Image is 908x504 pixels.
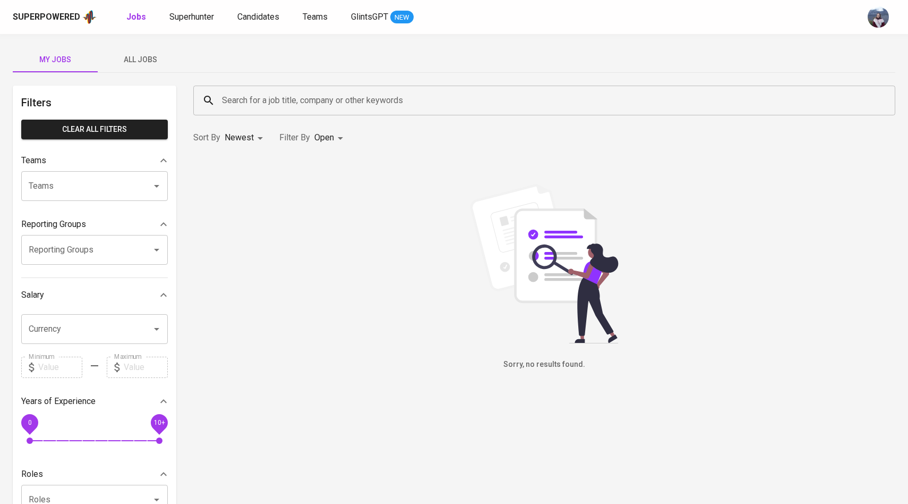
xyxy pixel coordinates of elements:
[303,11,330,24] a: Teams
[21,289,44,301] p: Salary
[28,418,31,426] span: 0
[169,11,216,24] a: Superhunter
[21,218,86,231] p: Reporting Groups
[21,468,43,481] p: Roles
[237,12,279,22] span: Candidates
[225,131,254,144] p: Newest
[13,11,80,23] div: Superpowered
[153,418,165,426] span: 10+
[21,391,168,412] div: Years of Experience
[225,128,267,148] div: Newest
[149,322,164,337] button: Open
[314,132,334,142] span: Open
[21,284,168,306] div: Salary
[21,94,168,111] h6: Filters
[21,214,168,235] div: Reporting Groups
[193,359,895,371] h6: Sorry, no results found.
[19,53,91,66] span: My Jobs
[314,128,347,148] div: Open
[21,395,96,408] p: Years of Experience
[465,184,624,343] img: file_searching.svg
[124,357,168,378] input: Value
[149,242,164,257] button: Open
[279,131,310,144] p: Filter By
[351,11,414,24] a: GlintsGPT NEW
[13,9,97,25] a: Superpoweredapp logo
[21,150,168,171] div: Teams
[868,6,889,28] img: christine.raharja@glints.com
[21,464,168,485] div: Roles
[351,12,388,22] span: GlintsGPT
[126,12,146,22] b: Jobs
[38,357,82,378] input: Value
[21,120,168,139] button: Clear All filters
[193,131,220,144] p: Sort By
[149,179,164,194] button: Open
[390,12,414,23] span: NEW
[21,154,46,167] p: Teams
[237,11,281,24] a: Candidates
[30,123,159,136] span: Clear All filters
[126,11,148,24] a: Jobs
[303,12,328,22] span: Teams
[169,12,214,22] span: Superhunter
[82,9,97,25] img: app logo
[104,53,176,66] span: All Jobs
